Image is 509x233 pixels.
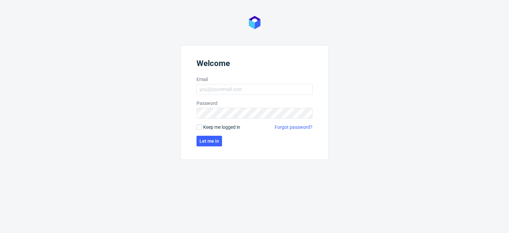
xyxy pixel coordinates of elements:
[197,100,312,107] label: Password
[275,124,312,130] a: Forgot password?
[199,139,219,143] span: Let me in
[197,84,312,95] input: you@youremail.com
[197,136,222,146] button: Let me in
[203,124,240,130] span: Keep me logged in
[197,76,312,83] label: Email
[197,59,312,71] header: Welcome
